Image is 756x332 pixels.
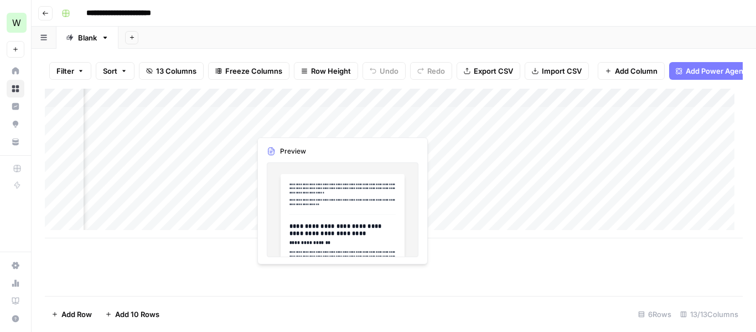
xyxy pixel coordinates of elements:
button: Freeze Columns [208,62,289,80]
span: Import CSV [542,65,582,76]
a: Settings [7,257,24,274]
button: Help + Support [7,310,24,328]
a: Blank [56,27,118,49]
a: Learning Hub [7,292,24,310]
button: Add Power Agent [669,62,753,80]
a: Opportunities [7,115,24,133]
span: Add Power Agent [686,65,746,76]
button: Redo [410,62,452,80]
span: Sort [103,65,117,76]
span: Export CSV [474,65,513,76]
button: Add Column [598,62,665,80]
a: Browse [7,80,24,98]
button: Row Height [294,62,358,80]
a: Your Data [7,133,24,151]
button: Export CSV [457,62,520,80]
a: Home [7,62,24,80]
a: Usage [7,274,24,292]
button: Add Row [45,305,99,323]
button: Sort [96,62,134,80]
button: Undo [363,62,406,80]
span: Filter [56,65,74,76]
span: Add Row [61,309,92,320]
button: Add 10 Rows [99,305,166,323]
button: 13 Columns [139,62,204,80]
button: Workspace: Workspace1 [7,9,24,37]
a: Insights [7,98,24,115]
div: 6 Rows [634,305,676,323]
span: W [12,16,21,29]
button: Import CSV [525,62,589,80]
span: Add 10 Rows [115,309,159,320]
span: Undo [380,65,398,76]
div: 13/13 Columns [676,305,743,323]
span: Row Height [311,65,351,76]
span: 13 Columns [156,65,196,76]
span: Add Column [615,65,657,76]
div: Blank [78,32,97,43]
span: Redo [427,65,445,76]
button: Filter [49,62,91,80]
span: Freeze Columns [225,65,282,76]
